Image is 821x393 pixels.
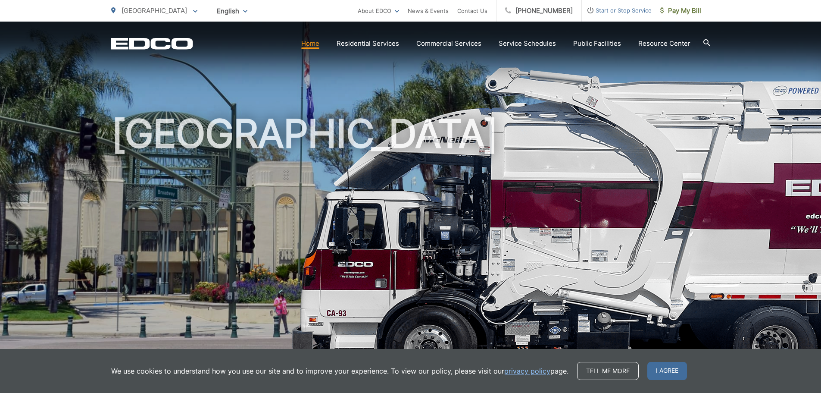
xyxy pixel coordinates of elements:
[122,6,187,15] span: [GEOGRAPHIC_DATA]
[499,38,556,49] a: Service Schedules
[504,366,550,376] a: privacy policy
[210,3,254,19] span: English
[111,38,193,50] a: EDCD logo. Return to the homepage.
[301,38,319,49] a: Home
[660,6,701,16] span: Pay My Bill
[638,38,690,49] a: Resource Center
[573,38,621,49] a: Public Facilities
[577,362,639,380] a: Tell me more
[408,6,449,16] a: News & Events
[647,362,687,380] span: I agree
[416,38,481,49] a: Commercial Services
[337,38,399,49] a: Residential Services
[111,112,710,385] h1: [GEOGRAPHIC_DATA]
[457,6,487,16] a: Contact Us
[111,366,568,376] p: We use cookies to understand how you use our site and to improve your experience. To view our pol...
[358,6,399,16] a: About EDCO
